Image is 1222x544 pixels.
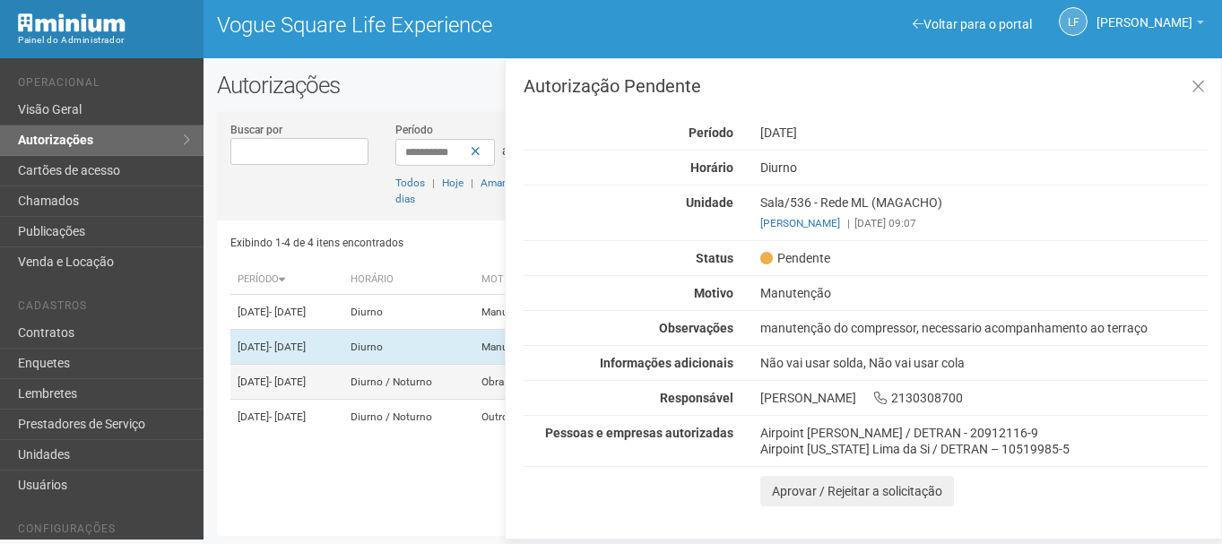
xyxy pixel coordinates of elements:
[18,299,190,318] li: Cadastros
[600,356,733,370] strong: Informações adicionais
[760,217,840,229] a: [PERSON_NAME]
[230,365,343,400] td: [DATE]
[747,285,1221,301] div: Manutenção
[760,215,1208,231] div: [DATE] 09:07
[395,177,425,189] a: Todos
[1096,18,1204,32] a: [PERSON_NAME]
[230,265,343,295] th: Período
[1059,7,1088,36] a: LF
[432,177,435,189] span: |
[343,295,474,330] td: Diurno
[524,77,1208,95] h3: Autorização Pendente
[230,122,282,138] label: Buscar por
[343,400,474,435] td: Diurno / Noturno
[343,265,474,295] th: Horário
[395,122,433,138] label: Período
[760,425,1208,441] div: Airpoint [PERSON_NAME] / DETRAN - 20912116-9
[474,295,575,330] td: Manutenção
[269,341,306,353] span: - [DATE]
[230,330,343,365] td: [DATE]
[760,441,1208,457] div: Airpoint [US_STATE] Lima da Si / DETRAN – 10519985-5
[269,410,306,423] span: - [DATE]
[442,177,464,189] a: Hoje
[689,125,733,140] strong: Período
[230,229,708,256] div: Exibindo 1-4 de 4 itens encontrados
[343,365,474,400] td: Diurno / Noturno
[18,32,190,48] div: Painel do Administrador
[343,330,474,365] td: Diurno
[269,376,306,388] span: - [DATE]
[760,250,830,266] span: Pendente
[694,286,733,300] strong: Motivo
[913,17,1032,31] a: Voltar para o portal
[18,76,190,95] li: Operacional
[747,160,1221,176] div: Diurno
[474,400,575,435] td: Outros
[847,217,850,229] span: |
[18,13,126,32] img: Minium
[545,426,733,440] strong: Pessoas e empresas autorizadas
[502,143,509,158] span: a
[269,306,306,318] span: - [DATE]
[230,295,343,330] td: [DATE]
[18,522,190,541] li: Configurações
[747,125,1221,141] div: [DATE]
[474,365,575,400] td: Obra
[686,195,733,210] strong: Unidade
[217,72,1209,99] h2: Autorizações
[474,265,575,295] th: Motivo
[230,400,343,435] td: [DATE]
[659,321,733,335] strong: Observações
[217,13,699,37] h1: Vogue Square Life Experience
[660,391,733,405] strong: Responsável
[696,251,733,265] strong: Status
[690,160,733,175] strong: Horário
[747,390,1221,406] div: [PERSON_NAME] 2130308700
[747,320,1221,336] div: manutenção do compressor, necessario acompanhamento ao terraço
[747,194,1221,231] div: Sala/536 - Rede ML (MAGACHO)
[474,330,575,365] td: Manutenção
[760,476,954,506] button: Aprovar / Rejeitar a solicitação
[481,177,520,189] a: Amanhã
[471,177,473,189] span: |
[747,355,1221,371] div: Não vai usar solda, Não vai usar cola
